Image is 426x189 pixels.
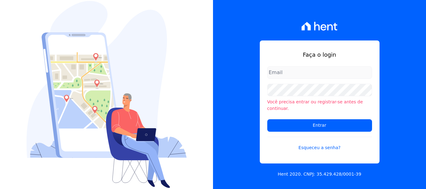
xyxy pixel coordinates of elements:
[267,137,372,151] a: Esqueceu a senha?
[267,119,372,132] input: Entrar
[267,66,372,79] input: Email
[267,99,372,112] li: Você precisa entrar ou registrar-se antes de continuar.
[27,1,187,188] img: Login
[278,171,361,177] p: Hent 2020. CNPJ: 35.429.428/0001-39
[267,50,372,59] h1: Faça o login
